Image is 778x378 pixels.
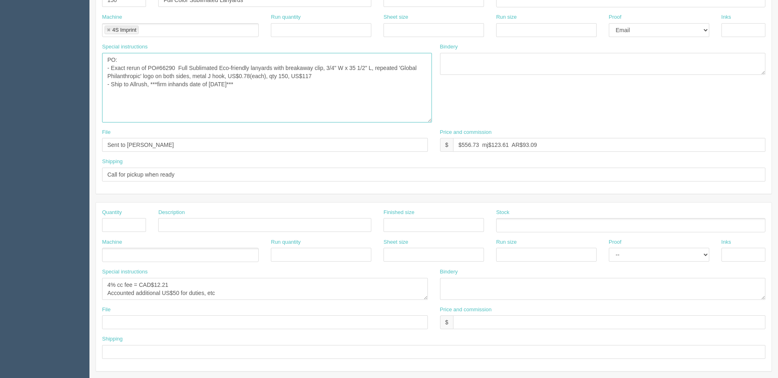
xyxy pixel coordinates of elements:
div: $ [440,315,453,329]
label: Inks [721,13,731,21]
label: Run quantity [271,238,301,246]
label: Proof [609,13,621,21]
label: Sheet size [384,238,408,246]
label: Price and commission [440,306,492,314]
label: Finished size [384,209,414,216]
label: Bindery [440,268,458,276]
label: Special instructions [102,43,148,51]
label: Shipping [102,335,123,343]
label: Sheet size [384,13,408,21]
textarea: 4% cc fee = CAD$12.21 Accounted additional US$50 for duties, etc [102,278,428,300]
label: Machine [102,13,122,21]
label: File [102,306,111,314]
label: Shipping [102,158,123,166]
div: 4S Imprint [112,27,136,33]
label: Run size [496,13,517,21]
label: Proof [609,238,621,246]
textarea: PO: - Full Sublimated Eco-friendly lanyards with breakaway clip, 3/4" W x 35 1/2" L, repeated 'Gl... [102,53,432,122]
label: Special instructions [102,268,148,276]
div: $ [440,138,453,152]
label: Machine [102,238,122,246]
label: Run quantity [271,13,301,21]
label: Inks [721,238,731,246]
label: Price and commission [440,129,492,136]
label: Stock [496,209,510,216]
label: Run size [496,238,517,246]
label: Description [158,209,185,216]
label: Quantity [102,209,122,216]
label: File [102,129,111,136]
label: Bindery [440,43,458,51]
